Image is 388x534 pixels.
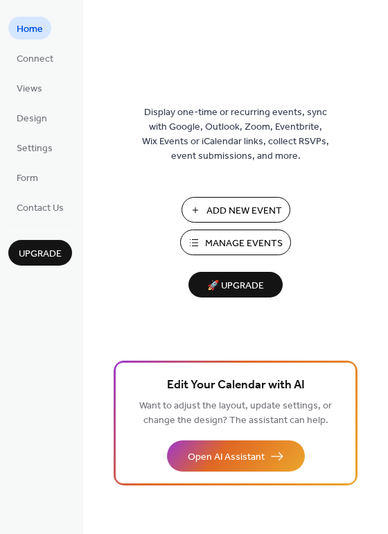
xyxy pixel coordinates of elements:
[188,272,283,298] button: 🚀 Upgrade
[8,166,46,189] a: Form
[17,141,53,156] span: Settings
[8,106,55,129] a: Design
[8,240,72,266] button: Upgrade
[205,236,283,251] span: Manage Events
[206,204,282,218] span: Add New Event
[17,82,42,96] span: Views
[17,112,47,126] span: Design
[167,440,305,472] button: Open AI Assistant
[8,46,62,69] a: Connect
[17,22,43,37] span: Home
[197,277,274,295] span: 🚀 Upgrade
[182,197,290,223] button: Add New Event
[8,136,61,159] a: Settings
[17,201,64,216] span: Contact Us
[188,450,265,465] span: Open AI Assistant
[8,17,51,40] a: Home
[17,52,53,67] span: Connect
[19,247,62,261] span: Upgrade
[8,196,72,218] a: Contact Us
[17,171,38,186] span: Form
[180,230,291,255] button: Manage Events
[139,397,332,430] span: Want to adjust the layout, update settings, or change the design? The assistant can help.
[142,105,329,164] span: Display one-time or recurring events, sync with Google, Outlook, Zoom, Eventbrite, Wix Events or ...
[167,376,305,395] span: Edit Your Calendar with AI
[8,76,51,99] a: Views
